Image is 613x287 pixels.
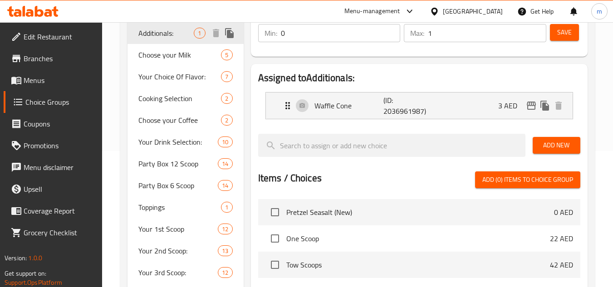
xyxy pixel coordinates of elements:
p: Max: [410,28,424,39]
p: 0 AED [554,207,573,218]
span: Pretzel Seasalt (New) [286,207,554,218]
p: Waffle Cone [314,100,384,111]
li: Expand [258,88,580,123]
span: Your 2nd Scoop: [138,245,218,256]
span: Select choice [265,229,284,248]
p: 42 AED [550,259,573,270]
div: Choices [218,158,232,169]
a: Menu disclaimer [4,156,103,178]
span: 1 [221,203,232,212]
button: delete [209,26,223,40]
div: [GEOGRAPHIC_DATA] [443,6,503,16]
span: One Scoop [286,233,550,244]
div: Party Box 12 Scoop14 [128,153,243,175]
h2: Assigned to Additionals: [258,71,580,85]
a: Upsell [4,178,103,200]
span: Select choice [265,255,284,274]
a: Coupons [4,113,103,135]
p: 22 AED [550,233,573,244]
span: Party Box 12 Scoop [138,158,218,169]
a: Grocery Checklist [4,222,103,243]
span: 10 [218,138,232,146]
div: Your 1st Scoop12 [128,218,243,240]
span: Save [557,27,572,38]
div: Choices [218,224,232,234]
button: duplicate [223,26,236,40]
div: Choose your Milk5 [128,44,243,66]
a: Edit Restaurant [4,26,103,48]
div: Choices [221,49,232,60]
span: 14 [218,181,232,190]
button: Add (0) items to choice group [475,171,580,188]
div: Choices [218,180,232,191]
span: Menu disclaimer [24,162,95,173]
button: edit [525,99,538,112]
span: 1 [194,29,205,38]
h2: Items / Choices [258,171,322,185]
div: Your Drink Selection:10 [128,131,243,153]
div: Menu-management [344,6,400,17]
span: Edit Restaurant [24,31,95,42]
span: 12 [218,225,232,233]
p: 3 AED [498,100,525,111]
div: Choices [218,245,232,256]
a: Branches [4,48,103,69]
div: Expand [266,92,573,119]
span: Additionals: [138,28,194,39]
a: Coverage Report [4,200,103,222]
button: delete [552,99,565,112]
div: Choose your Coffee2 [128,109,243,131]
span: Select choice [265,203,284,222]
span: m [597,6,602,16]
span: Your 3rd Scoop: [138,267,218,278]
div: Choices [221,93,232,104]
a: Menus [4,69,103,91]
span: Your Drink Selection: [138,136,218,147]
a: Choice Groups [4,91,103,113]
div: Toppings1 [128,196,243,218]
span: Coupons [24,118,95,129]
div: Choices [194,28,205,39]
span: Choice Groups [25,97,95,107]
span: Your 1st Scoop [138,224,218,234]
span: Version: [5,252,27,264]
span: 2 [221,94,232,103]
p: Min: [265,28,277,39]
span: Toppings [138,202,221,213]
div: Choices [221,115,232,126]
span: Add New [540,140,573,151]
span: Choose your Coffee [138,115,221,126]
span: 1.0.0 [28,252,42,264]
div: Choices [218,136,232,147]
span: Party Box 6 Scoop [138,180,218,191]
span: Get support on: [5,268,46,279]
div: Additionals:1deleteduplicate [128,22,243,44]
div: Your Choice Of Flavor:7 [128,66,243,88]
span: Menus [24,75,95,86]
span: Add (0) items to choice group [482,174,573,185]
p: (ID: 2036961987) [383,95,430,117]
button: Save [550,24,579,41]
span: 7 [221,73,232,81]
div: Party Box 6 Scoop14 [128,175,243,196]
button: Add New [533,137,580,154]
div: Choices [221,71,232,82]
div: Cooking Selection2 [128,88,243,109]
span: 14 [218,160,232,168]
span: Your Choice Of Flavor: [138,71,221,82]
span: Promotions [24,140,95,151]
span: 5 [221,51,232,59]
span: Coverage Report [24,205,95,216]
span: Grocery Checklist [24,227,95,238]
span: Branches [24,53,95,64]
span: Choose your Milk [138,49,221,60]
div: Choices [218,267,232,278]
div: Choices [221,202,232,213]
span: 12 [218,268,232,277]
input: search [258,134,525,157]
div: Your 3rd Scoop:12 [128,262,243,283]
span: 13 [218,247,232,255]
button: duplicate [538,99,552,112]
a: Promotions [4,135,103,156]
div: Your 2nd Scoop:13 [128,240,243,262]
